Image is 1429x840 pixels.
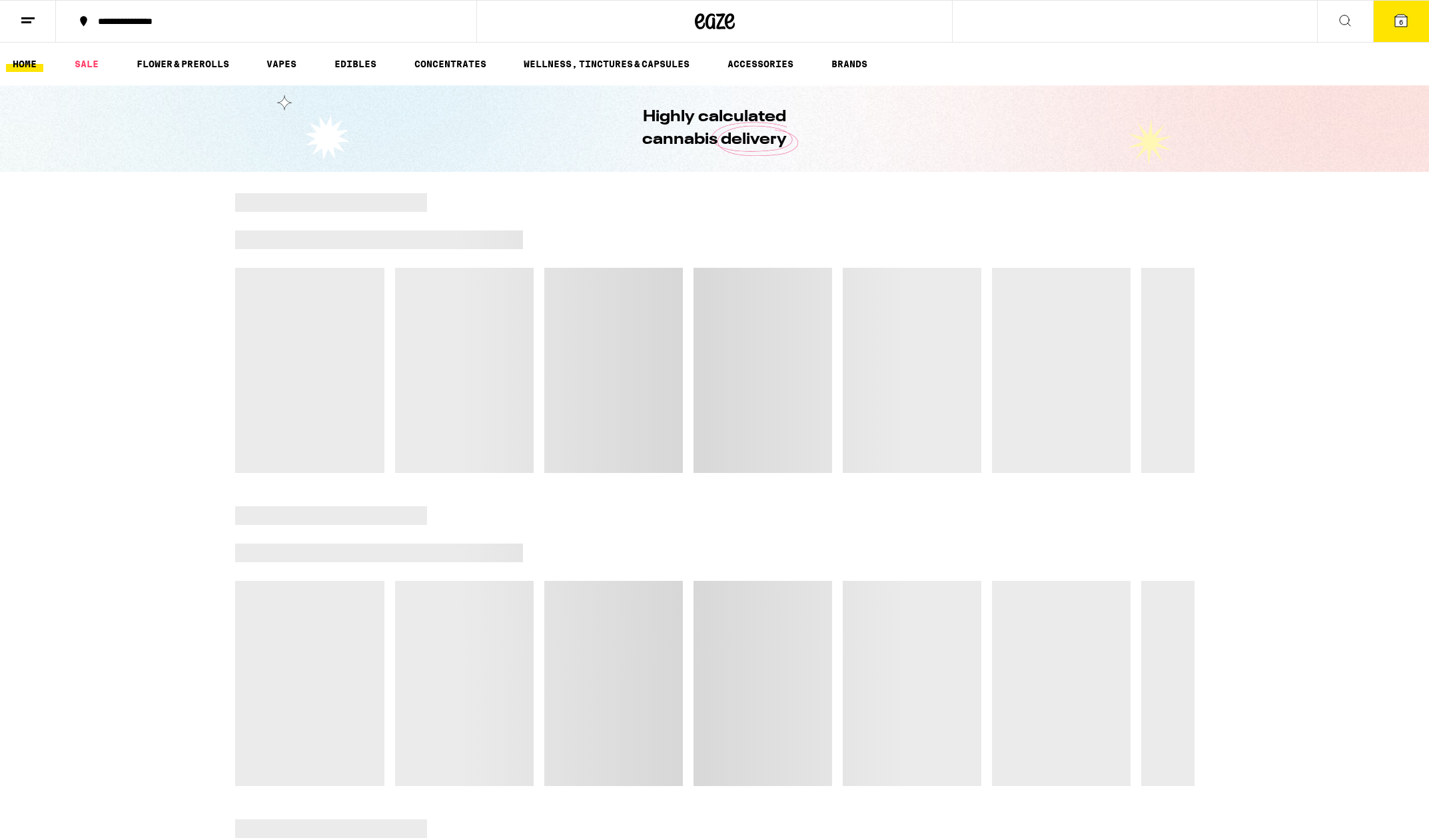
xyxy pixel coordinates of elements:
span: 6 [1399,18,1403,26]
h1: Highly calculated cannabis delivery [605,106,825,151]
a: FLOWER & PREROLLS [130,56,236,72]
a: WELLNESS, TINCTURES & CAPSULES [517,56,696,72]
a: BRANDS [825,56,874,72]
a: EDIBLES [328,56,383,72]
a: SALE [68,56,105,72]
a: HOME [6,56,43,72]
a: CONCENTRATES [408,56,493,72]
button: 6 [1373,1,1429,42]
a: VAPES [260,56,303,72]
a: ACCESSORIES [721,56,800,72]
